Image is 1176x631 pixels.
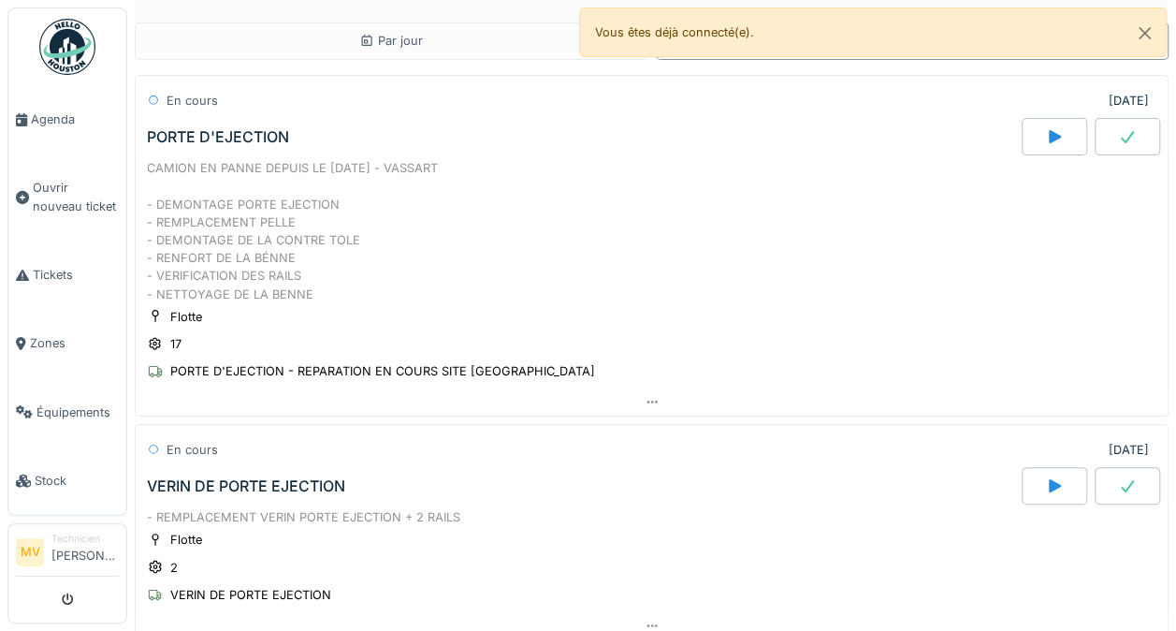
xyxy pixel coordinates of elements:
[16,538,44,566] li: MV
[170,586,331,604] div: VERIN DE PORTE EJECTION
[8,154,126,241] a: Ouvrir nouveau ticket
[51,532,119,546] div: Technicien
[33,179,119,214] span: Ouvrir nouveau ticket
[30,334,119,352] span: Zones
[170,559,178,577] div: 2
[170,335,181,353] div: 17
[147,128,289,146] div: PORTE D'EJECTION
[170,308,202,326] div: Flotte
[36,404,119,421] span: Équipements
[16,532,119,577] a: MV Technicien[PERSON_NAME]
[147,508,1156,526] div: - REMPLACEMENT VERIN PORTE EJECTION + 2 RAILS
[8,241,126,309] a: Tickets
[167,441,218,459] div: En cours
[39,19,95,75] img: Badge_color-CXgf-gQk.svg
[1124,8,1166,58] button: Close
[170,531,202,549] div: Flotte
[31,110,119,128] span: Agenda
[167,92,218,110] div: En cours
[1109,92,1149,110] div: [DATE]
[147,159,1156,303] div: CAMION EN PANNE DEPUIS LE [DATE] - VASSART - DEMONTAGE PORTE EJECTION - REMPLACEMENT PELLE - DEMO...
[170,362,595,380] div: PORTE D'EJECTION - REPARATION EN COURS SITE [GEOGRAPHIC_DATA]
[8,85,126,154] a: Agenda
[579,7,1168,57] div: Vous êtes déjà connecté(e).
[8,447,126,515] a: Stock
[8,309,126,377] a: Zones
[33,266,119,284] span: Tickets
[51,532,119,572] li: [PERSON_NAME]
[8,378,126,447] a: Équipements
[35,472,119,490] span: Stock
[1109,441,1149,459] div: [DATE]
[359,32,423,50] div: Par jour
[147,477,345,495] div: VERIN DE PORTE EJECTION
